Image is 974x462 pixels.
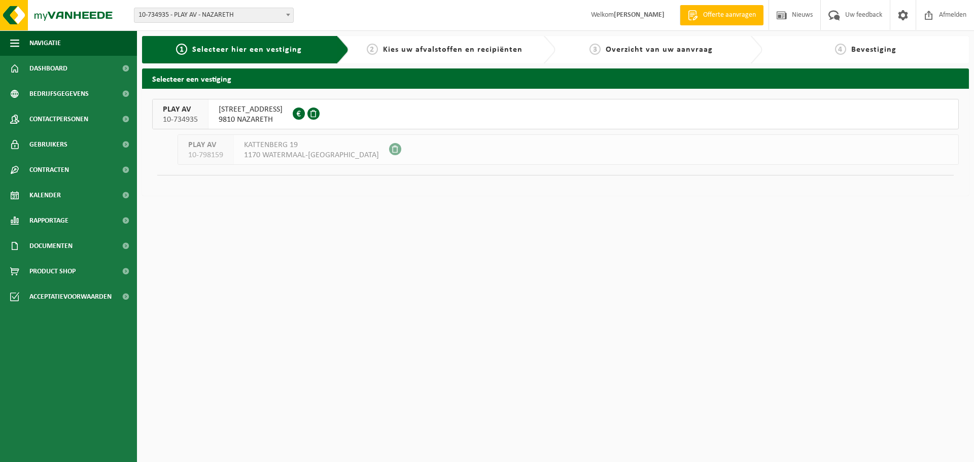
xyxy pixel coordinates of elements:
[163,115,198,125] span: 10-734935
[29,259,76,284] span: Product Shop
[29,233,73,259] span: Documenten
[219,115,283,125] span: 9810 NAZARETH
[219,104,283,115] span: [STREET_ADDRESS]
[29,56,67,81] span: Dashboard
[244,150,379,160] span: 1170 WATERMAAL-[GEOGRAPHIC_DATA]
[614,11,665,19] strong: [PERSON_NAME]
[176,44,187,55] span: 1
[606,46,713,54] span: Overzicht van uw aanvraag
[134,8,293,22] span: 10-734935 - PLAY AV - NAZARETH
[29,183,61,208] span: Kalender
[29,30,61,56] span: Navigatie
[680,5,763,25] a: Offerte aanvragen
[163,104,198,115] span: PLAY AV
[244,140,379,150] span: KATTENBERG 19
[29,106,88,132] span: Contactpersonen
[367,44,378,55] span: 2
[835,44,846,55] span: 4
[29,81,89,106] span: Bedrijfsgegevens
[134,8,294,23] span: 10-734935 - PLAY AV - NAZARETH
[29,284,112,309] span: Acceptatievoorwaarden
[142,68,969,88] h2: Selecteer een vestiging
[383,46,523,54] span: Kies uw afvalstoffen en recipiënten
[188,140,223,150] span: PLAY AV
[589,44,601,55] span: 3
[29,132,67,157] span: Gebruikers
[29,157,69,183] span: Contracten
[701,10,758,20] span: Offerte aanvragen
[188,150,223,160] span: 10-798159
[192,46,302,54] span: Selecteer hier een vestiging
[29,208,68,233] span: Rapportage
[152,99,959,129] button: PLAY AV 10-734935 [STREET_ADDRESS]9810 NAZARETH
[851,46,896,54] span: Bevestiging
